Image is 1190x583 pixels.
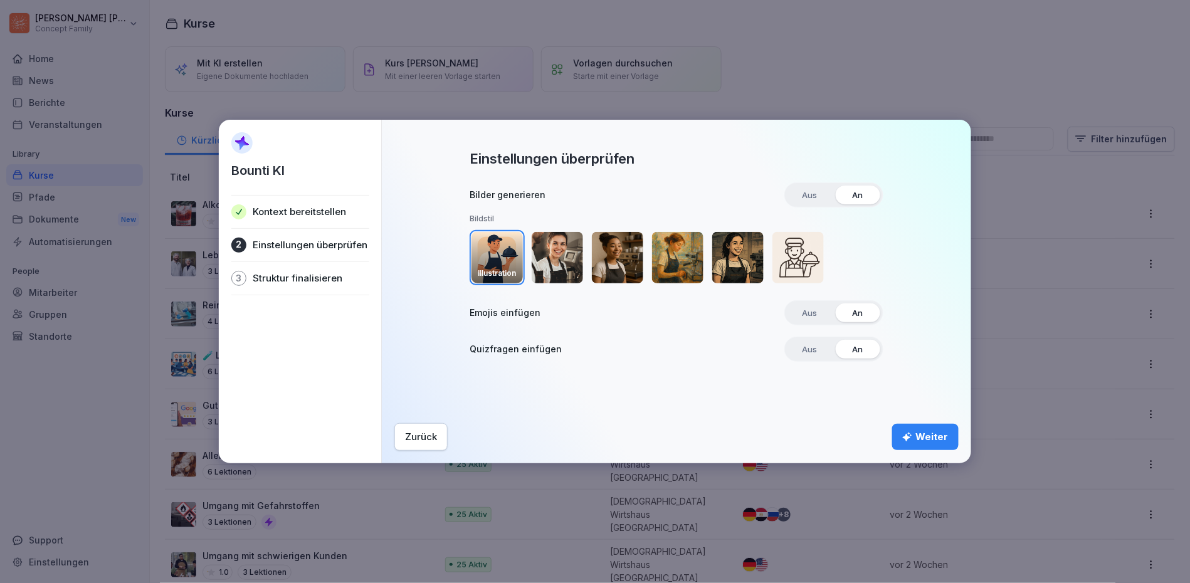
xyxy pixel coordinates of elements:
[405,430,437,444] div: Zurück
[844,186,872,204] span: An
[844,303,872,322] span: An
[231,271,246,286] div: 3
[253,239,367,251] p: Einstellungen überprüfen
[394,423,448,451] button: Zurück
[231,132,253,154] img: AI Sparkle
[231,238,246,253] div: 2
[712,232,764,283] img: comic
[844,340,872,359] span: An
[592,232,643,283] img: 3D style
[470,214,883,224] h5: Bildstil
[470,189,545,201] h3: Bilder generieren
[794,303,826,322] span: Aus
[470,307,540,319] h3: Emojis einfügen
[253,206,346,218] p: Kontext bereitstellen
[532,232,583,283] img: Realistic style
[470,343,562,355] h3: Quizfragen einfügen
[892,424,959,450] button: Weiter
[253,272,342,285] p: Struktur finalisieren
[470,150,634,167] h2: Einstellungen überprüfen
[652,232,703,283] img: Oil painting style
[794,340,826,359] span: Aus
[902,430,949,444] div: Weiter
[231,161,285,180] p: Bounti KI
[794,186,826,204] span: Aus
[471,232,523,283] img: Illustration style
[772,232,824,283] img: Simple outline style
